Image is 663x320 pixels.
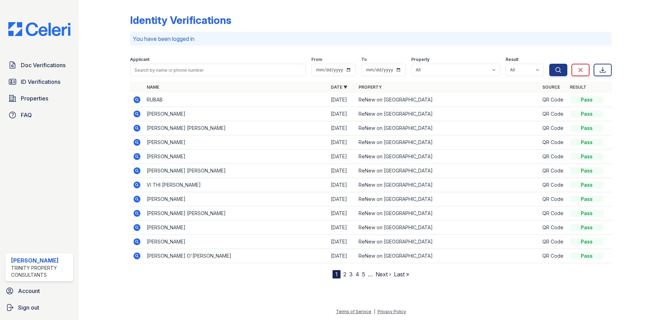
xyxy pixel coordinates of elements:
[328,235,356,249] td: [DATE]
[130,64,306,76] input: Search by name or phone number
[356,192,540,206] td: ReNew on [GEOGRAPHIC_DATA]
[328,178,356,192] td: [DATE]
[356,164,540,178] td: ReNew on [GEOGRAPHIC_DATA]
[540,150,567,164] td: QR Code
[368,270,373,278] span: …
[21,94,48,103] span: Properties
[540,107,567,121] td: QR Code
[376,271,391,278] a: Next ›
[144,150,328,164] td: [PERSON_NAME]
[540,121,567,135] td: QR Code
[349,271,353,278] a: 3
[356,221,540,235] td: ReNew on [GEOGRAPHIC_DATA]
[6,91,73,105] a: Properties
[311,57,322,62] label: From
[144,93,328,107] td: RUBAB
[570,96,603,103] div: Pass
[540,206,567,221] td: QR Code
[6,58,73,72] a: Doc Verifications
[356,206,540,221] td: ReNew on [GEOGRAPHIC_DATA]
[570,181,603,188] div: Pass
[6,108,73,122] a: FAQ
[328,107,356,121] td: [DATE]
[540,164,567,178] td: QR Code
[336,309,371,314] a: Terms of Service
[356,107,540,121] td: ReNew on [GEOGRAPHIC_DATA]
[130,14,231,26] div: Identity Verifications
[130,57,149,62] label: Applicant
[356,235,540,249] td: ReNew on [GEOGRAPHIC_DATA]
[540,249,567,263] td: QR Code
[356,249,540,263] td: ReNew on [GEOGRAPHIC_DATA]
[144,135,328,150] td: [PERSON_NAME]
[359,85,382,90] a: Property
[570,252,603,259] div: Pass
[333,270,341,278] div: 1
[540,135,567,150] td: QR Code
[570,238,603,245] div: Pass
[328,249,356,263] td: [DATE]
[343,271,346,278] a: 2
[570,85,586,90] a: Result
[144,221,328,235] td: [PERSON_NAME]
[378,309,406,314] a: Privacy Policy
[570,210,603,217] div: Pass
[144,192,328,206] td: [PERSON_NAME]
[144,235,328,249] td: [PERSON_NAME]
[147,85,159,90] a: Name
[18,303,39,312] span: Sign out
[21,111,32,119] span: FAQ
[355,271,359,278] a: 4
[540,221,567,235] td: QR Code
[356,135,540,150] td: ReNew on [GEOGRAPHIC_DATA]
[6,75,73,89] a: ID Verifications
[542,85,560,90] a: Source
[11,256,70,265] div: [PERSON_NAME]
[540,235,567,249] td: QR Code
[570,110,603,117] div: Pass
[21,61,66,69] span: Doc Verifications
[328,221,356,235] td: [DATE]
[374,309,375,314] div: |
[506,57,518,62] label: Result
[570,139,603,146] div: Pass
[328,164,356,178] td: [DATE]
[144,164,328,178] td: [PERSON_NAME] [PERSON_NAME]
[331,85,347,90] a: Date ▼
[3,301,76,314] a: Sign out
[3,22,76,36] img: CE_Logo_Blue-a8612792a0a2168367f1c8372b55b34899dd931a85d93a1a3d3e32e68fde9ad4.png
[356,178,540,192] td: ReNew on [GEOGRAPHIC_DATA]
[540,93,567,107] td: QR Code
[328,93,356,107] td: [DATE]
[144,178,328,192] td: VI THI [PERSON_NAME]
[361,57,367,62] label: To
[362,271,365,278] a: 5
[18,287,40,295] span: Account
[540,192,567,206] td: QR Code
[356,150,540,164] td: ReNew on [GEOGRAPHIC_DATA]
[328,121,356,135] td: [DATE]
[144,206,328,221] td: [PERSON_NAME] [PERSON_NAME]
[570,167,603,174] div: Pass
[3,284,76,298] a: Account
[570,125,603,132] div: Pass
[356,93,540,107] td: ReNew on [GEOGRAPHIC_DATA]
[570,224,603,231] div: Pass
[21,78,60,86] span: ID Verifications
[328,192,356,206] td: [DATE]
[144,249,328,263] td: [PERSON_NAME] O'[PERSON_NAME]
[356,121,540,135] td: ReNew on [GEOGRAPHIC_DATA]
[133,35,609,43] p: You have been logged in
[540,178,567,192] td: QR Code
[570,153,603,160] div: Pass
[394,271,409,278] a: Last »
[144,107,328,121] td: [PERSON_NAME]
[11,265,70,278] div: Trinity Property Consultants
[328,206,356,221] td: [DATE]
[411,57,430,62] label: Property
[328,150,356,164] td: [DATE]
[328,135,356,150] td: [DATE]
[570,196,603,203] div: Pass
[144,121,328,135] td: [PERSON_NAME] [PERSON_NAME]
